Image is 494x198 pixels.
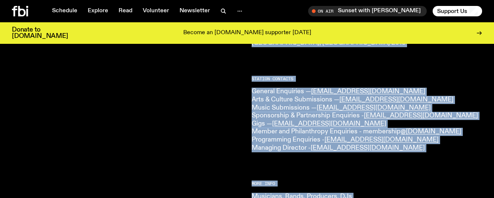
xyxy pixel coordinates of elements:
[364,112,478,119] a: [EMAIL_ADDRESS][DOMAIN_NAME]
[437,8,467,14] span: Support Us
[83,6,113,16] a: Explore
[48,6,82,16] a: Schedule
[311,88,425,95] a: [EMAIL_ADDRESS][DOMAIN_NAME]
[252,77,482,81] h2: Station Contacts
[433,6,482,16] button: Support Us
[252,182,482,186] h2: More Info
[183,30,311,36] p: Become an [DOMAIN_NAME] supporter [DATE]
[175,6,214,16] a: Newsletter
[339,96,453,103] a: [EMAIL_ADDRESS][DOMAIN_NAME]
[308,6,427,16] button: On AirSunset with [PERSON_NAME]
[138,6,174,16] a: Volunteer
[272,120,386,127] a: [EMAIL_ADDRESS][DOMAIN_NAME]
[252,88,482,152] p: General Enquiries — Arts & Culture Submissions — Music Submissions — Sponsorship & Partnership En...
[325,136,439,143] a: [EMAIL_ADDRESS][DOMAIN_NAME]
[114,6,137,16] a: Read
[401,128,461,135] a: @[DOMAIN_NAME]
[317,104,431,111] a: [EMAIL_ADDRESS][DOMAIN_NAME]
[311,145,425,151] a: [EMAIL_ADDRESS][DOMAIN_NAME]
[12,27,68,39] h3: Donate to [DOMAIN_NAME]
